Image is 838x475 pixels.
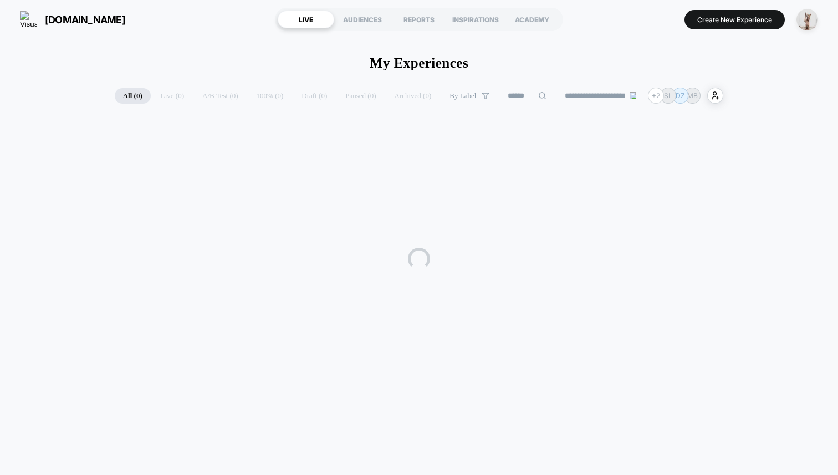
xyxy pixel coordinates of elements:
p: SL [664,91,672,100]
button: [DOMAIN_NAME] [17,11,129,28]
span: By Label [449,91,476,100]
div: ACADEMY [504,11,560,28]
img: ppic [796,9,818,30]
img: Visually logo [20,11,37,28]
div: INSPIRATIONS [447,11,504,28]
h1: My Experiences [370,55,468,71]
button: Create New Experience [684,10,785,29]
div: REPORTS [391,11,447,28]
p: MB [687,91,698,100]
p: DZ [676,91,685,100]
span: All ( 0 ) [115,88,151,104]
span: [DOMAIN_NAME] [45,14,125,25]
div: LIVE [278,11,334,28]
div: AUDIENCES [334,11,391,28]
div: + 2 [648,88,664,104]
img: end [630,92,636,99]
button: ppic [793,8,821,31]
